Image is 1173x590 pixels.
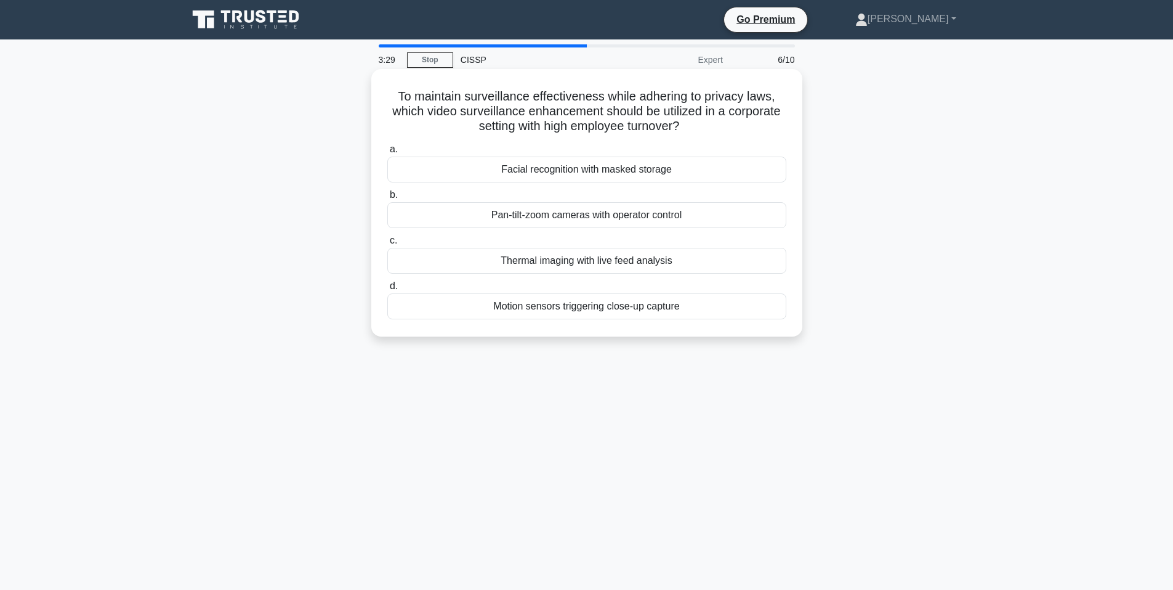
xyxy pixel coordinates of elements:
div: CISSP [453,47,623,72]
span: c. [390,235,397,245]
span: a. [390,144,398,154]
span: b. [390,189,398,200]
div: Motion sensors triggering close-up capture [387,293,786,319]
h5: To maintain surveillance effectiveness while adhering to privacy laws, which video surveillance e... [386,89,788,134]
div: Expert [623,47,730,72]
span: d. [390,281,398,291]
div: Thermal imaging with live feed analysis [387,248,786,274]
a: Go Premium [729,12,802,27]
div: Facial recognition with masked storage [387,157,786,182]
div: Pan-tilt-zoom cameras with operator control [387,202,786,228]
div: 6/10 [730,47,802,72]
a: [PERSON_NAME] [826,7,986,31]
div: 3:29 [371,47,407,72]
a: Stop [407,52,453,68]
